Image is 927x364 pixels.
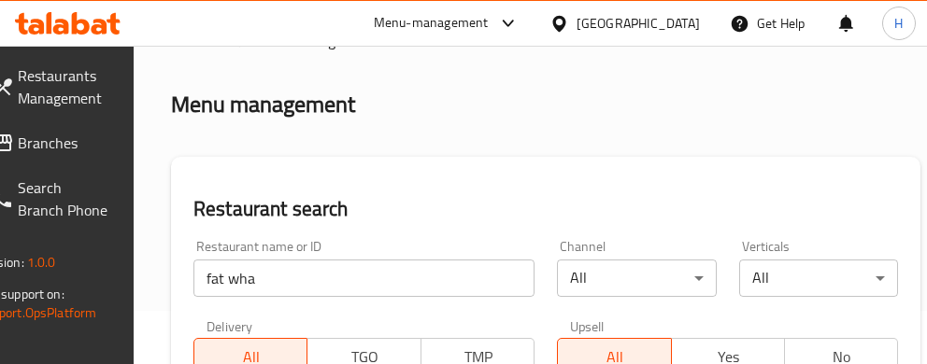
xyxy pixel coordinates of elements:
[252,30,377,52] span: Menu management
[739,259,899,297] div: All
[207,319,253,332] label: Delivery
[18,64,109,109] span: Restaurants Management
[27,250,56,274] span: 1.0.0
[193,195,898,223] h2: Restaurant search
[193,259,535,297] input: Search for restaurant name or ID..
[557,259,717,297] div: All
[894,13,903,34] span: H
[171,30,231,52] a: Home
[171,90,355,119] h2: Menu management
[577,13,700,34] div: [GEOGRAPHIC_DATA]
[18,132,109,154] span: Branches
[238,30,245,52] li: /
[18,176,109,221] span: Search Branch Phone
[374,12,489,35] div: Menu-management
[570,319,605,332] label: Upsell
